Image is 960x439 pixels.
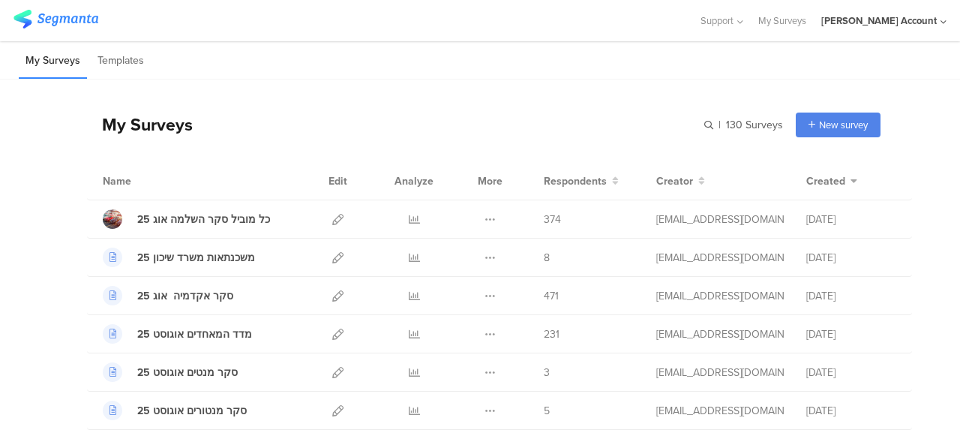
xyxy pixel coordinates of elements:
[91,44,151,79] li: Templates
[391,162,436,200] div: Analyze
[656,403,784,419] div: afkar2005@gmail.com
[322,162,354,200] div: Edit
[656,212,784,227] div: afkar2005@gmail.com
[87,112,193,137] div: My Surveys
[656,288,784,304] div: afkar2005@gmail.com
[726,117,783,133] span: 130 Surveys
[656,365,784,380] div: afkar2005@gmail.com
[103,401,247,420] a: סקר מנטורים אוגוסט 25
[544,326,559,342] span: 231
[544,250,550,266] span: 8
[806,288,896,304] div: [DATE]
[656,326,784,342] div: afkar2005@gmail.com
[103,324,252,344] a: מדד המאחדים אוגוסט 25
[103,248,255,267] a: משכנתאות משרד שיכון 25
[656,250,784,266] div: afkar2005@gmail.com
[13,10,98,29] img: segmanta logo
[544,212,561,227] span: 374
[806,326,896,342] div: [DATE]
[544,173,607,189] span: Respondents
[103,209,270,229] a: כל מוביל סקר השלמה אוג 25
[700,14,733,28] span: Support
[544,365,550,380] span: 3
[819,118,868,132] span: New survey
[656,173,693,189] span: Creator
[806,250,896,266] div: [DATE]
[137,403,247,419] div: סקר מנטורים אוגוסט 25
[137,212,270,227] div: כל מוביל סקר השלמה אוג 25
[544,288,559,304] span: 471
[544,173,619,189] button: Respondents
[137,365,238,380] div: סקר מנטים אוגוסט 25
[137,288,233,304] div: סקר אקדמיה אוג 25
[103,286,233,305] a: סקר אקדמיה אוג 25
[137,326,252,342] div: מדד המאחדים אוגוסט 25
[806,403,896,419] div: [DATE]
[19,44,87,79] li: My Surveys
[716,117,723,133] span: |
[806,212,896,227] div: [DATE]
[474,162,506,200] div: More
[806,173,845,189] span: Created
[544,403,550,419] span: 5
[806,365,896,380] div: [DATE]
[137,250,255,266] div: משכנתאות משרד שיכון 25
[806,173,857,189] button: Created
[103,362,238,382] a: סקר מנטים אוגוסט 25
[821,14,937,28] div: [PERSON_NAME] Account
[656,173,705,189] button: Creator
[103,173,193,189] div: Name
